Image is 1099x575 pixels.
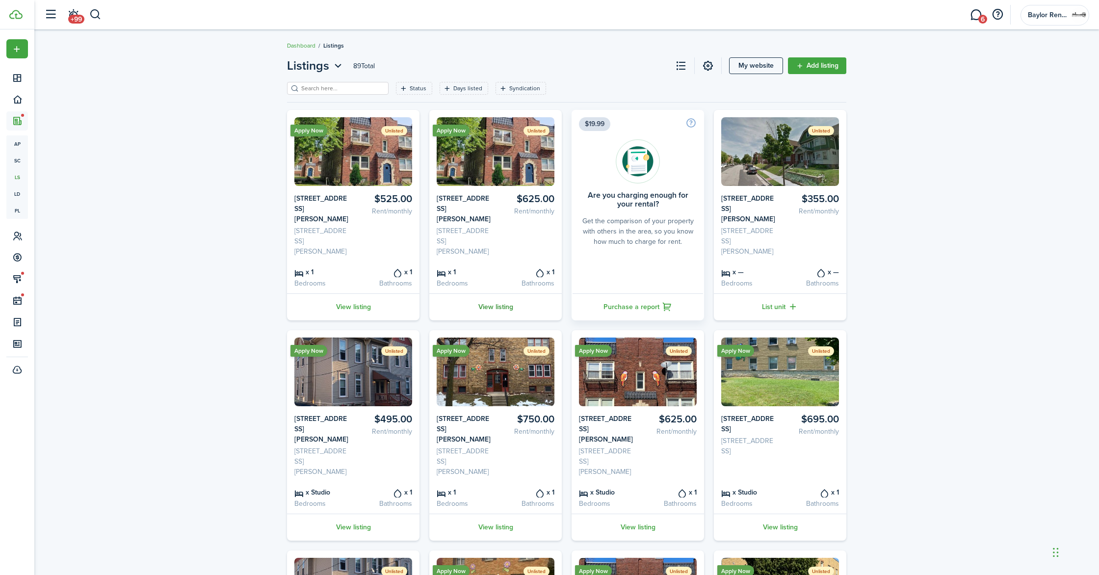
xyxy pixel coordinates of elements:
card-listing-description: Rent/monthly [784,206,839,216]
card-listing-title: $625.00 [499,193,555,205]
button: Open menu [287,57,344,75]
span: +99 [68,15,84,24]
button: Open resource center [989,6,1006,23]
img: TenantCloud [9,10,23,19]
img: Listing avatar [579,338,697,406]
card-listing-description: Bedrooms [721,278,777,288]
ribbon: Apply Now [433,345,470,357]
button: Open sidebar [41,5,60,24]
status: Unlisted [381,126,407,135]
card-listing-title: x 1 [437,266,492,277]
leasing-header-page-nav: Listings [287,57,344,75]
ribbon: Apply Now [433,125,470,136]
card-listing-title: $625.00 [642,414,697,425]
a: View listing [714,514,846,541]
card-listing-title: [STREET_ADDRESS][PERSON_NAME] [437,414,492,444]
filter-tag-label: Days listed [453,84,482,93]
filter-tag-label: Syndication [509,84,540,93]
card-listing-title: [STREET_ADDRESS][PERSON_NAME] [294,193,350,224]
card-listing-description: Rent/monthly [357,426,413,437]
card-listing-description: Bathrooms [357,498,413,509]
img: Listing avatar [437,117,554,186]
a: Messaging [967,2,985,27]
card-listing-title: $355.00 [784,193,839,205]
card-listing-description: Bathrooms [499,498,555,509]
card-listing-title: $495.00 [357,414,413,425]
span: Listings [323,41,344,50]
a: View listing [429,514,562,541]
span: 6 [978,15,987,24]
card-listing-description: Rent/monthly [642,426,697,437]
card-listing-title: x — [784,266,839,277]
card-description: Get the comparison of your property with others in the area, so you know how much to charge for r... [579,216,697,247]
card-listing-title: [STREET_ADDRESS] [721,414,777,434]
card-listing-description: [STREET_ADDRESS] [721,436,777,456]
card-listing-description: Rent/monthly [499,426,555,437]
card-listing-description: Bathrooms [784,278,839,288]
card-listing-title: x Studio [579,487,634,497]
card-listing-description: Bedrooms [294,278,350,288]
a: sc [6,152,28,169]
card-listing-title: $750.00 [499,414,555,425]
button: Search [89,6,102,23]
card-listing-title: x 1 [499,487,555,497]
ribbon: Apply Now [717,345,754,357]
status: Unlisted [381,346,407,356]
card-listing-title: x 1 [784,487,839,497]
span: Listings [287,57,329,75]
a: Notifications [64,2,82,27]
status: Unlisted [523,126,549,135]
card-listing-description: Bedrooms [579,498,634,509]
card-listing-description: [STREET_ADDRESS][PERSON_NAME] [437,226,492,257]
card-listing-title: [STREET_ADDRESS][PERSON_NAME] [437,193,492,224]
card-listing-title: x 1 [437,487,492,497]
status: Unlisted [523,346,549,356]
card-listing-title: $525.00 [357,193,413,205]
a: List unit [714,293,846,320]
a: Dashboard [287,41,315,50]
span: $19.99 [579,117,610,131]
card-listing-title: x Studio [721,487,777,497]
div: Drag [1053,538,1059,567]
iframe: Chat Widget [931,469,1099,575]
img: Listing avatar [721,338,839,406]
a: View listing [572,514,704,541]
header-page-total: 89 Total [353,61,375,71]
img: Listing avatar [294,117,412,186]
a: My website [729,57,783,74]
button: Open menu [6,39,28,58]
a: View listing [287,293,419,320]
input: Search here... [299,84,385,93]
card-title: Are you charging enough for your rental? [579,191,697,209]
card-listing-title: x 1 [294,266,350,277]
card-listing-description: Bathrooms [784,498,839,509]
card-listing-description: Bathrooms [642,498,697,509]
card-listing-title: x — [721,266,777,277]
a: View listing [429,293,562,320]
filter-tag: Open filter [396,82,432,95]
img: Baylor Rentals LLC [1071,7,1087,23]
card-listing-title: x 1 [357,266,413,277]
filter-tag-label: Status [410,84,426,93]
span: Baylor Rentals LLC [1028,12,1067,19]
a: ld [6,185,28,202]
status: Unlisted [666,346,692,356]
a: Add listing [788,57,846,74]
img: Rentability report avatar [616,139,660,183]
ribbon: Apply Now [575,345,612,357]
card-listing-title: $695.00 [784,414,839,425]
a: ap [6,135,28,152]
img: Listing avatar [437,338,554,406]
filter-tag: Open filter [440,82,488,95]
a: ls [6,169,28,185]
a: pl [6,202,28,219]
card-listing-description: Bathrooms [499,278,555,288]
ribbon: Apply Now [290,125,327,136]
card-listing-description: Bedrooms [437,498,492,509]
a: Purchase a report [572,293,704,320]
card-listing-description: Rent/monthly [499,206,555,216]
